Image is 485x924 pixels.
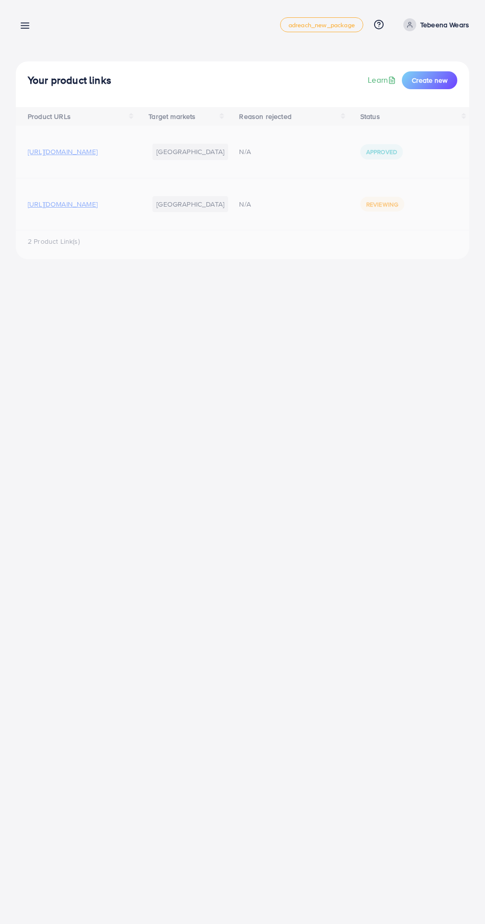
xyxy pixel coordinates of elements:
[28,74,111,87] h4: Your product links
[289,22,355,28] span: adreach_new_package
[368,74,398,86] a: Learn
[412,75,447,85] span: Create new
[402,71,457,89] button: Create new
[280,17,363,32] a: adreach_new_package
[420,19,469,31] p: Tebeena Wears
[399,18,469,31] a: Tebeena Wears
